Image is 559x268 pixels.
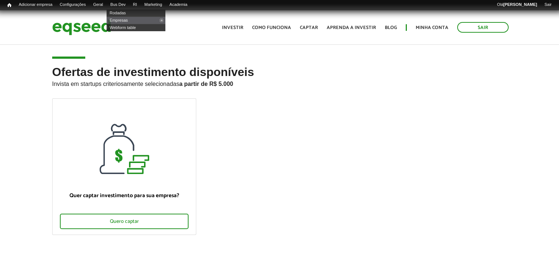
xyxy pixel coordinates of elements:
[179,81,233,87] strong: a partir de R$ 5.000
[56,2,90,8] a: Configurações
[15,2,56,8] a: Adicionar empresa
[52,98,197,235] a: Quer captar investimento para sua empresa? Quero captar
[166,2,191,8] a: Academia
[52,79,507,87] p: Invista em startups criteriosamente selecionadas
[52,66,507,98] h2: Ofertas de investimento disponíveis
[493,2,541,8] a: Olá[PERSON_NAME]
[107,9,165,17] a: Rodadas
[252,25,291,30] a: Como funciona
[52,18,111,37] img: EqSeed
[457,22,509,33] a: Sair
[222,25,243,30] a: Investir
[60,192,189,199] p: Quer captar investimento para sua empresa?
[327,25,376,30] a: Aprenda a investir
[300,25,318,30] a: Captar
[541,2,555,8] a: Sair
[385,25,397,30] a: Blog
[4,2,15,9] a: Início
[60,214,189,229] div: Quero captar
[107,2,129,8] a: Bus Dev
[129,2,141,8] a: RI
[7,3,11,8] span: Início
[89,2,107,8] a: Geral
[141,2,166,8] a: Marketing
[503,2,537,7] strong: [PERSON_NAME]
[416,25,448,30] a: Minha conta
